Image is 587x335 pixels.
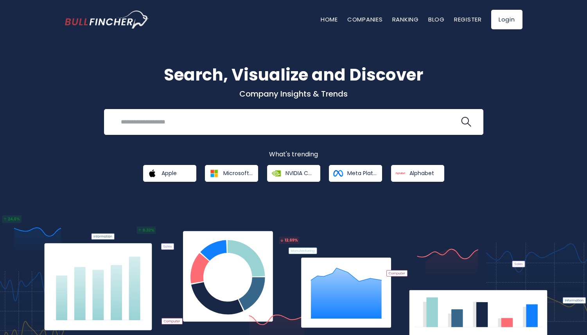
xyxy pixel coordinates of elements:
[65,11,149,29] img: bullfincher logo
[329,165,382,182] a: Meta Platforms
[65,63,522,87] h1: Search, Visualize and Discover
[428,15,445,23] a: Blog
[347,170,377,177] span: Meta Platforms
[143,165,196,182] a: Apple
[461,117,471,127] img: search icon
[454,15,482,23] a: Register
[392,15,419,23] a: Ranking
[267,165,320,182] a: NVIDIA Corporation
[223,170,253,177] span: Microsoft Corporation
[65,150,522,159] p: What's trending
[347,15,383,23] a: Companies
[205,165,258,182] a: Microsoft Corporation
[409,170,434,177] span: Alphabet
[321,15,338,23] a: Home
[65,89,522,99] p: Company Insights & Trends
[391,165,444,182] a: Alphabet
[285,170,315,177] span: NVIDIA Corporation
[162,170,177,177] span: Apple
[491,10,522,29] a: Login
[65,11,149,29] a: Go to homepage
